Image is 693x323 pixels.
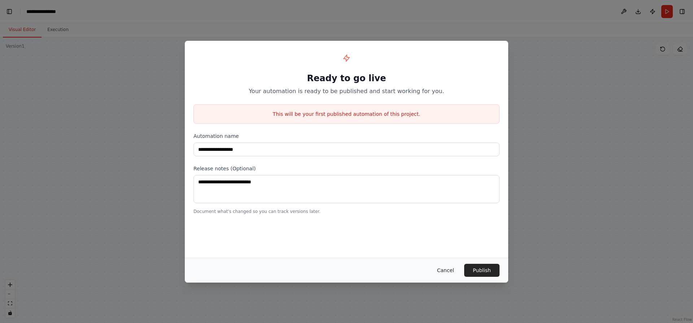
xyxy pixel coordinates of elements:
[431,264,460,277] button: Cancel
[464,264,500,277] button: Publish
[193,165,500,172] label: Release notes (Optional)
[193,209,500,214] p: Document what's changed so you can track versions later.
[193,87,500,96] p: Your automation is ready to be published and start working for you.
[194,110,499,118] p: This will be your first published automation of this project.
[193,73,500,84] h1: Ready to go live
[193,132,500,140] label: Automation name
